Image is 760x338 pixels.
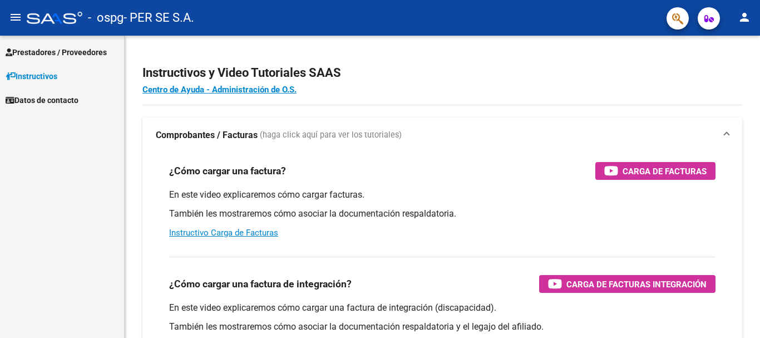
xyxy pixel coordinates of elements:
mat-expansion-panel-header: Comprobantes / Facturas (haga click aquí para ver los tutoriales) [142,117,742,153]
button: Carga de Facturas [595,162,715,180]
h2: Instructivos y Video Tutoriales SAAS [142,62,742,84]
strong: Comprobantes / Facturas [156,129,258,141]
span: (haga click aquí para ver los tutoriales) [260,129,402,141]
span: - ospg [88,6,124,30]
mat-icon: menu [9,11,22,24]
button: Carga de Facturas Integración [539,275,715,293]
p: En este video explicaremos cómo cargar una factura de integración (discapacidad). [169,302,715,314]
p: En este video explicaremos cómo cargar facturas. [169,189,715,201]
span: Datos de contacto [6,94,78,106]
span: Prestadores / Proveedores [6,46,107,58]
h3: ¿Cómo cargar una factura de integración? [169,276,352,292]
span: Carga de Facturas [623,164,707,178]
p: También les mostraremos cómo asociar la documentación respaldatoria. [169,208,715,220]
a: Instructivo Carga de Facturas [169,228,278,238]
p: También les mostraremos cómo asociar la documentación respaldatoria y el legajo del afiliado. [169,321,715,333]
span: Instructivos [6,70,57,82]
span: - PER SE S.A. [124,6,194,30]
a: Centro de Ayuda - Administración de O.S. [142,85,297,95]
iframe: Intercom live chat [722,300,749,327]
h3: ¿Cómo cargar una factura? [169,163,286,179]
mat-icon: person [738,11,751,24]
span: Carga de Facturas Integración [566,277,707,291]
